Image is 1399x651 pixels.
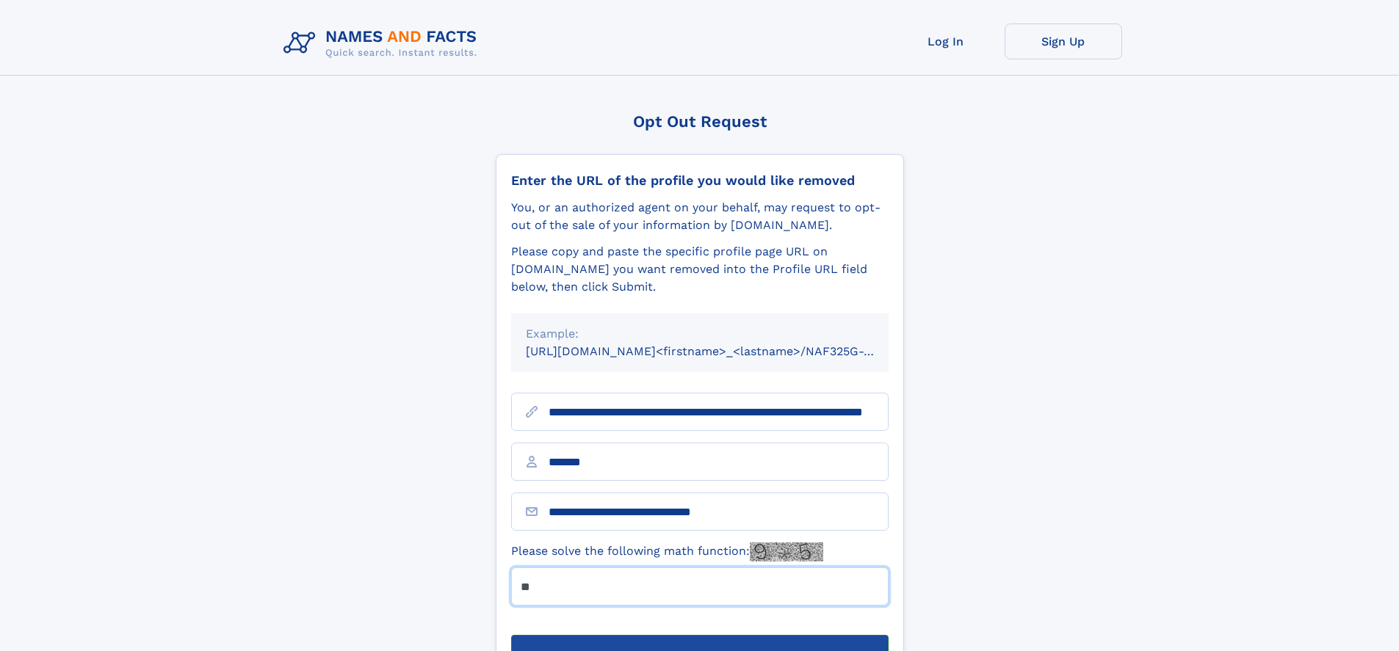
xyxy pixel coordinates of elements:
[526,344,917,358] small: [URL][DOMAIN_NAME]<firstname>_<lastname>/NAF325G-xxxxxxxx
[511,542,823,561] label: Please solve the following math function:
[511,199,889,234] div: You, or an authorized agent on your behalf, may request to opt-out of the sale of your informatio...
[511,243,889,296] div: Please copy and paste the specific profile page URL on [DOMAIN_NAME] you want removed into the Pr...
[511,172,889,189] div: Enter the URL of the profile you would like removed
[887,23,1005,59] a: Log In
[526,325,874,343] div: Example:
[278,23,489,63] img: Logo Names and Facts
[1005,23,1122,59] a: Sign Up
[496,112,904,131] div: Opt Out Request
